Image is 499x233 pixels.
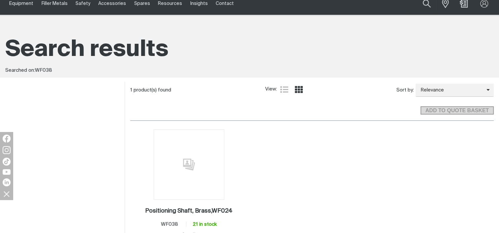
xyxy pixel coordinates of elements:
button: Add selected products to the shopping cart [421,106,494,115]
h2: Positioning Shaft, Brass,WF024 [145,208,233,214]
span: Relevance [416,87,486,94]
span: 21 in stock [193,222,217,227]
a: Positioning Shaft, Brass,WF024 [145,207,233,215]
span: product(s) found [134,88,171,92]
span: WF038 [161,222,178,227]
img: Facebook [3,135,11,142]
img: LinkedIn [3,178,11,186]
img: YouTube [3,169,11,175]
img: No image for this product [154,129,224,200]
p: The Trend Micro Maximum Security settings have been synced to the Trend Micro Security. [3,15,102,27]
h1: Search results [5,35,494,65]
span: Sort by: [396,87,414,94]
img: TikTok [3,158,11,166]
section: Add to cart control [130,99,494,117]
span: View: [265,86,277,93]
div: Searched on: [5,67,494,74]
img: Instagram [3,146,11,154]
section: Product list controls [130,82,494,98]
span: WF038 [35,68,52,73]
div: 1 [130,87,265,93]
a: List view [280,86,288,93]
span: ADD TO QUOTE BASKET [421,106,493,115]
img: hide socials [1,188,12,199]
